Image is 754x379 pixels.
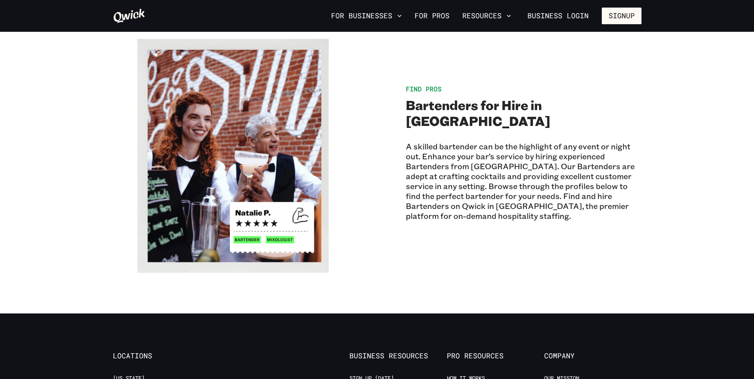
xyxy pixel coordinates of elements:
h2: Bartenders for Hire in [GEOGRAPHIC_DATA] [406,97,642,129]
button: Resources [459,9,514,23]
span: Find Pros [406,85,442,93]
span: Locations [113,352,210,360]
p: A skilled bartender can be the highlight of any event or night out. Enhance your bar’s service by... [406,141,642,221]
span: Business Resources [349,352,447,360]
img: Bartender pouring cocktail. [113,38,349,274]
button: Signup [602,8,642,24]
span: Pro Resources [447,352,544,360]
a: For Pros [411,9,453,23]
button: For Businesses [328,9,405,23]
span: Company [544,352,642,360]
a: Business Login [521,8,595,24]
